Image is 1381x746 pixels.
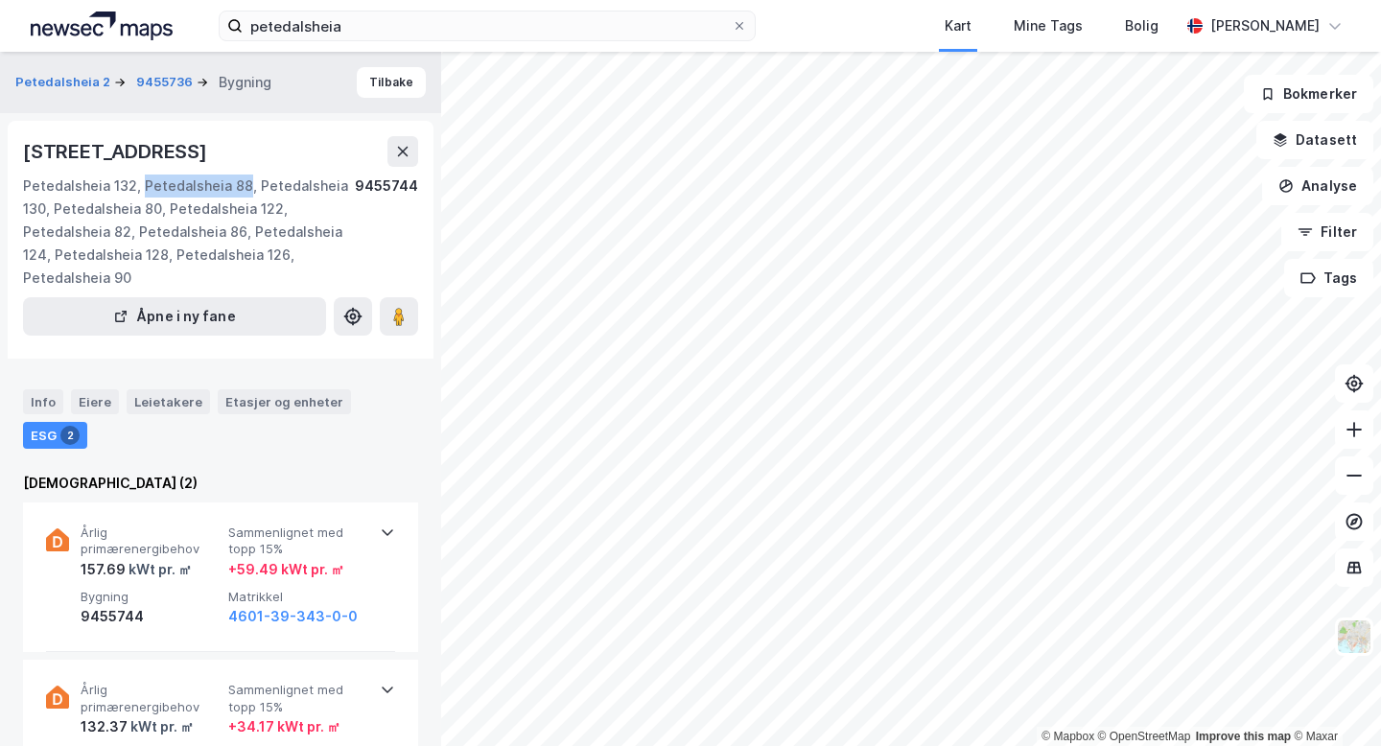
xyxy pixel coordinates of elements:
button: Analyse [1262,167,1373,205]
span: Bygning [81,589,221,605]
div: Kontrollprogram for chat [1285,654,1381,746]
div: Eiere [71,389,119,414]
a: OpenStreetMap [1098,730,1191,743]
a: Improve this map [1196,730,1291,743]
div: Leietakere [127,389,210,414]
div: 132.37 [81,715,194,738]
span: Årlig primærenergibehov [81,682,221,715]
span: Sammenlignet med topp 15% [228,682,368,715]
div: 9455744 [355,175,418,290]
img: logo.a4113a55bc3d86da70a041830d287a7e.svg [31,12,173,40]
div: 157.69 [81,558,192,581]
button: Åpne i ny fane [23,297,326,336]
button: Filter [1281,213,1373,251]
button: Datasett [1256,121,1373,159]
button: Tags [1284,259,1373,297]
div: + 59.49 kWt pr. ㎡ [228,558,344,581]
div: [STREET_ADDRESS] [23,136,211,167]
div: Bolig [1125,14,1159,37]
div: Etasjer og enheter [225,393,343,410]
button: Petedalsheia 2 [15,73,114,92]
a: Mapbox [1042,730,1094,743]
div: 9455744 [81,605,221,628]
div: kWt pr. ㎡ [128,715,194,738]
div: 2 [60,426,80,445]
img: Z [1336,618,1372,655]
button: Tilbake [357,67,426,98]
button: 9455736 [136,73,197,92]
div: ESG [23,422,87,449]
button: 4601-39-343-0-0 [228,605,358,628]
input: Søk på adresse, matrikkel, gårdeiere, leietakere eller personer [243,12,732,40]
div: [DEMOGRAPHIC_DATA] (2) [23,472,418,495]
iframe: Chat Widget [1285,654,1381,746]
div: kWt pr. ㎡ [126,558,192,581]
div: Info [23,389,63,414]
span: Sammenlignet med topp 15% [228,525,368,558]
button: Bokmerker [1244,75,1373,113]
div: Petedalsheia 132, Petedalsheia 88, Petedalsheia 130, Petedalsheia 80, Petedalsheia 122, Petedalsh... [23,175,355,290]
span: Matrikkel [228,589,368,605]
div: Mine Tags [1014,14,1083,37]
span: Årlig primærenergibehov [81,525,221,558]
div: [PERSON_NAME] [1210,14,1320,37]
div: Bygning [219,71,271,94]
div: + 34.17 kWt pr. ㎡ [228,715,340,738]
div: Kart [945,14,971,37]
